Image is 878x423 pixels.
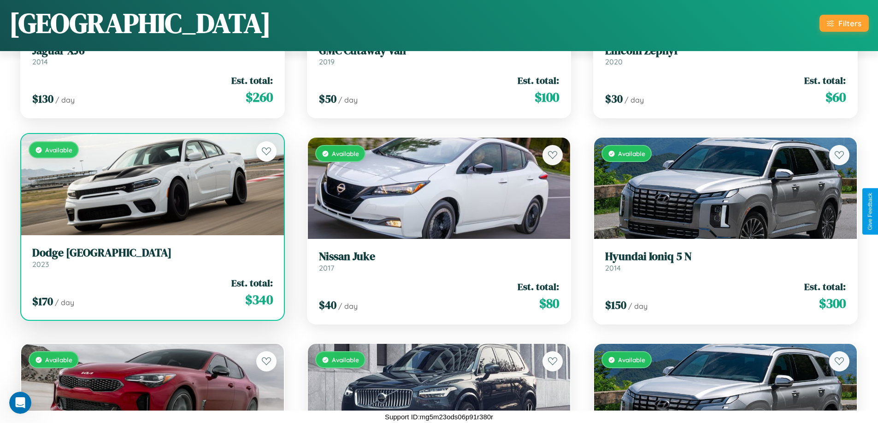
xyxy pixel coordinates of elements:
h3: Hyundai Ioniq 5 N [605,250,846,263]
span: Available [332,150,359,157]
span: / day [625,95,644,104]
span: $ 80 [539,294,559,313]
a: Lincoln Zephyr2020 [605,44,846,67]
span: / day [338,301,358,311]
a: Hyundai Ioniq 5 N2014 [605,250,846,272]
span: 2014 [605,263,621,272]
span: Available [332,356,359,364]
span: 2019 [319,57,335,66]
span: $ 30 [605,91,623,106]
span: $ 150 [605,297,626,313]
span: Est. total: [518,74,559,87]
a: GMC Cutaway Van2019 [319,44,560,67]
span: $ 300 [819,294,846,313]
span: $ 170 [32,294,53,309]
span: / day [55,95,75,104]
span: / day [338,95,358,104]
span: $ 340 [245,290,273,309]
span: 2017 [319,263,334,272]
h3: Nissan Juke [319,250,560,263]
span: $ 50 [319,91,336,106]
p: Support ID: mg5m23ods06p91r380r [385,411,493,423]
span: / day [55,298,74,307]
a: Nissan Juke2017 [319,250,560,272]
span: Available [618,356,645,364]
span: Available [45,356,72,364]
span: Available [618,150,645,157]
span: $ 40 [319,297,336,313]
span: $ 260 [246,88,273,106]
span: Available [45,146,72,154]
span: 2023 [32,260,49,269]
a: Jaguar XJ62014 [32,44,273,67]
h3: Dodge [GEOGRAPHIC_DATA] [32,246,273,260]
span: Est. total: [231,276,273,290]
a: Dodge [GEOGRAPHIC_DATA]2023 [32,246,273,269]
span: Est. total: [231,74,273,87]
span: $ 60 [825,88,846,106]
div: Filters [838,18,861,28]
span: 2020 [605,57,623,66]
div: Give Feedback [867,193,873,230]
h1: [GEOGRAPHIC_DATA] [9,4,271,42]
span: Est. total: [804,280,846,293]
span: Est. total: [518,280,559,293]
span: 2014 [32,57,48,66]
span: / day [628,301,648,311]
span: Est. total: [804,74,846,87]
span: $ 130 [32,91,53,106]
iframe: Intercom live chat [9,392,31,414]
span: $ 100 [535,88,559,106]
button: Filters [819,15,869,32]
